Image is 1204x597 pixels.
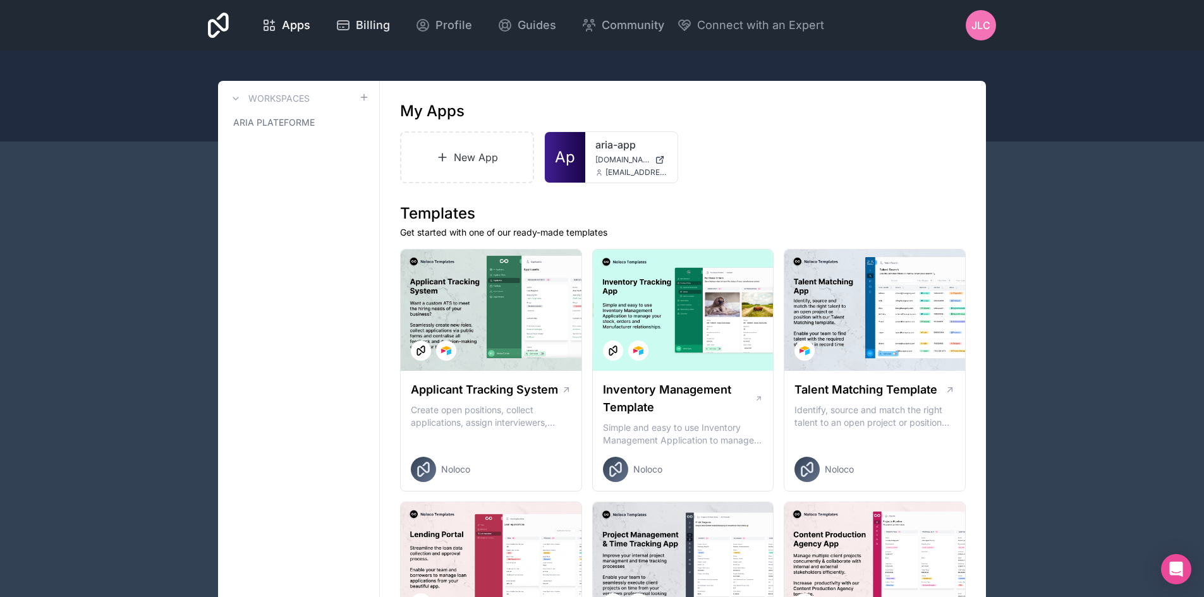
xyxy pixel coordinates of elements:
span: Noloco [441,463,470,476]
span: [DOMAIN_NAME] [595,155,650,165]
img: Airtable Logo [633,346,643,356]
h1: Applicant Tracking System [411,381,558,399]
a: Billing [325,11,400,39]
p: Identify, source and match the right talent to an open project or position with our Talent Matchi... [794,404,955,429]
h1: Inventory Management Template [603,381,755,416]
span: JLC [971,18,990,33]
span: Profile [435,16,472,34]
span: Noloco [825,463,854,476]
span: Billing [356,16,390,34]
h1: My Apps [400,101,465,121]
button: Connect with an Expert [677,16,824,34]
a: aria-app [595,137,667,152]
h1: Templates [400,203,966,224]
a: ARIA PLATEFORME [228,111,369,134]
a: Apps [252,11,320,39]
p: Simple and easy to use Inventory Management Application to manage your stock, orders and Manufact... [603,421,763,447]
span: ARIA PLATEFORME [233,116,315,129]
a: Profile [405,11,482,39]
a: Workspaces [228,91,310,106]
div: Open Intercom Messenger [1161,554,1191,584]
span: [EMAIL_ADDRESS][DOMAIN_NAME] [605,167,667,178]
h3: Workspaces [248,92,310,105]
img: Airtable Logo [441,346,451,356]
span: Ap [555,147,575,167]
h1: Talent Matching Template [794,381,937,399]
a: Ap [545,132,585,183]
a: New App [400,131,534,183]
span: Connect with an Expert [697,16,824,34]
span: Apps [282,16,310,34]
p: Create open positions, collect applications, assign interviewers, centralise candidate feedback a... [411,404,571,429]
img: Airtable Logo [800,346,810,356]
a: Guides [487,11,566,39]
a: Community [571,11,674,39]
a: [DOMAIN_NAME] [595,155,667,165]
span: Community [602,16,664,34]
span: Noloco [633,463,662,476]
span: Guides [518,16,556,34]
p: Get started with one of our ready-made templates [400,226,966,239]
